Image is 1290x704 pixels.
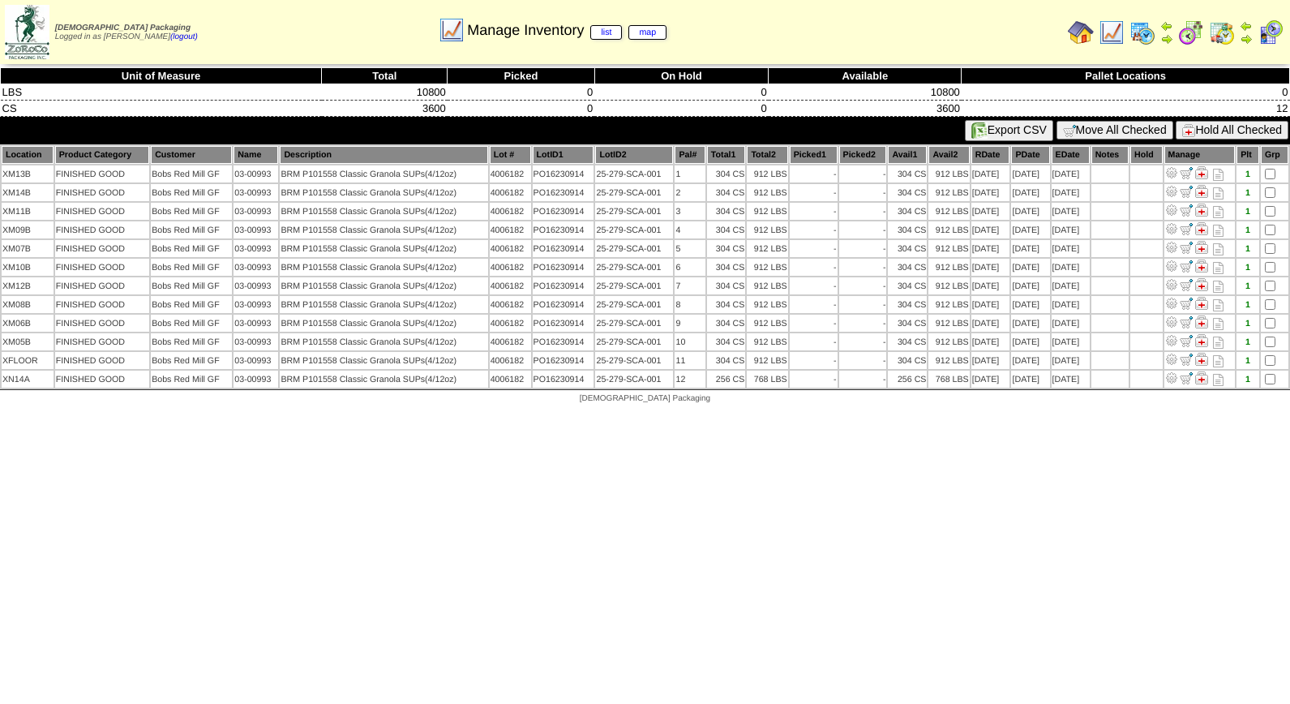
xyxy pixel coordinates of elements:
div: 1 [1237,281,1258,291]
i: Note [1213,318,1224,330]
td: 4006182 [490,184,531,201]
td: [DATE] [971,240,1010,257]
td: 10800 [322,84,448,101]
td: 912 LBS [928,277,969,294]
i: Note [1213,243,1224,255]
img: Manage Hold [1195,334,1208,347]
button: Move All Checked [1056,121,1173,140]
td: 03-00993 [234,259,278,276]
td: XM08B [2,296,54,313]
td: 5 [675,240,705,257]
th: Picked [448,68,594,84]
td: PO16230914 [533,184,594,201]
td: 0 [594,84,769,101]
th: Lot # [490,146,531,164]
i: Note [1213,337,1224,349]
th: Total2 [747,146,787,164]
td: [DATE] [1011,165,1049,182]
td: 0 [448,84,594,101]
td: 304 CS [888,221,927,238]
td: - [839,184,887,201]
img: Manage Hold [1195,371,1208,384]
img: Move [1180,185,1193,198]
td: PO16230914 [533,203,594,220]
td: BRM P101558 Classic Granola SUPs(4/12oz) [280,277,487,294]
button: Hold All Checked [1176,121,1288,140]
td: 3 [675,203,705,220]
img: Manage Hold [1195,204,1208,217]
td: 304 CS [888,203,927,220]
img: Manage Hold [1195,222,1208,235]
td: 9 [675,315,705,332]
img: Adjust [1165,166,1178,179]
td: [DATE] [1011,277,1049,294]
td: 912 LBS [747,221,787,238]
td: FINISHED GOOD [55,240,149,257]
td: PO16230914 [533,277,594,294]
td: - [839,277,887,294]
img: arrowright.gif [1240,32,1253,45]
td: 304 CS [707,296,746,313]
td: 25-279-SCA-001 [595,259,673,276]
td: BRM P101558 Classic Granola SUPs(4/12oz) [280,259,487,276]
td: 03-00993 [234,203,278,220]
td: FINISHED GOOD [55,184,149,201]
img: arrowright.gif [1160,32,1173,45]
td: PO16230914 [533,240,594,257]
i: Note [1213,262,1224,274]
td: 25-279-SCA-001 [595,333,673,350]
span: [DEMOGRAPHIC_DATA] Packaging [55,24,191,32]
div: 1 [1237,170,1258,179]
td: 304 CS [707,277,746,294]
td: Bobs Red Mill GF [151,203,232,220]
td: 4006182 [490,333,531,350]
td: [DATE] [971,333,1010,350]
td: 03-00993 [234,221,278,238]
div: 1 [1237,244,1258,254]
td: 10 [675,333,705,350]
td: 25-279-SCA-001 [595,315,673,332]
td: 03-00993 [234,240,278,257]
td: 6 [675,259,705,276]
img: Manage Hold [1195,316,1208,328]
td: - [839,315,887,332]
td: BRM P101558 Classic Granola SUPs(4/12oz) [280,240,487,257]
td: 4006182 [490,259,531,276]
img: Adjust [1165,260,1178,273]
td: 912 LBS [747,333,787,350]
span: Manage Inventory [467,22,666,39]
td: [DATE] [971,296,1010,313]
td: 304 CS [888,184,927,201]
td: PO16230914 [533,259,594,276]
td: 4 [675,221,705,238]
div: 1 [1237,188,1258,198]
img: Adjust [1165,371,1178,384]
td: 912 LBS [747,315,787,332]
td: 912 LBS [928,221,969,238]
td: XM07B [2,240,54,257]
td: 03-00993 [234,315,278,332]
td: 912 LBS [747,203,787,220]
td: Bobs Red Mill GF [151,315,232,332]
td: 304 CS [888,277,927,294]
td: [DATE] [1052,184,1090,201]
div: 1 [1237,263,1258,273]
th: Description [280,146,487,164]
td: 25-279-SCA-001 [595,165,673,182]
td: 304 CS [888,296,927,313]
td: 912 LBS [747,259,787,276]
td: [DATE] [1052,203,1090,220]
img: Move [1180,334,1193,347]
i: Note [1213,281,1224,293]
td: [DATE] [1052,315,1090,332]
img: cart.gif [1063,124,1076,137]
img: arrowleft.gif [1160,19,1173,32]
td: BRM P101558 Classic Granola SUPs(4/12oz) [280,184,487,201]
td: BRM P101558 Classic Granola SUPs(4/12oz) [280,203,487,220]
td: [DATE] [971,203,1010,220]
td: FINISHED GOOD [55,315,149,332]
i: Note [1213,206,1224,218]
th: Pal# [675,146,705,164]
td: PO16230914 [533,333,594,350]
td: [DATE] [971,184,1010,201]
